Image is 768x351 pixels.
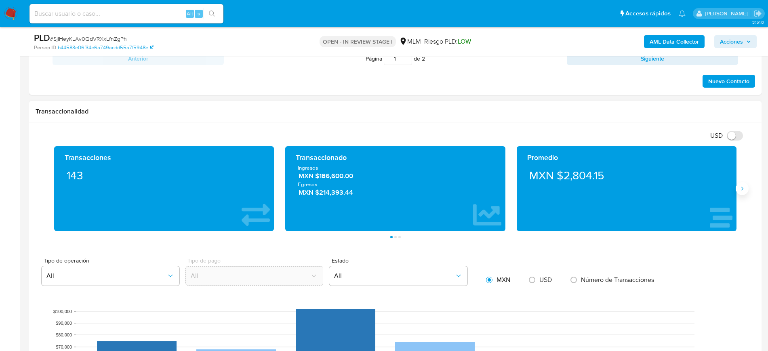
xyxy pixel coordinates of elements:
span: LOW [458,37,471,46]
button: Nuevo Contacto [703,75,755,88]
span: Alt [187,10,193,17]
span: Riesgo PLD: [424,37,471,46]
button: Anterior [53,52,224,65]
span: Nuevo Contacto [708,76,749,87]
b: PLD [34,31,50,44]
a: Notificaciones [679,10,686,17]
b: Person ID [34,44,56,51]
button: search-icon [204,8,220,19]
span: 2 [422,55,425,63]
div: MLM [399,37,421,46]
h1: Transaccionalidad [36,107,755,116]
span: Accesos rápidos [625,9,671,18]
button: AML Data Collector [644,35,705,48]
span: s [198,10,200,17]
button: Siguiente [567,52,738,65]
p: OPEN - IN REVIEW STAGE I [320,36,396,47]
span: Acciones [720,35,743,48]
input: Buscar usuario o caso... [29,8,223,19]
b: AML Data Collector [650,35,699,48]
span: Página de [366,52,425,65]
span: 3.151.0 [752,19,764,25]
a: b44583e06f34e6a749acdd55a7f5948e [58,44,154,51]
p: diego.gardunorosas@mercadolibre.com.mx [705,10,751,17]
button: Acciones [714,35,757,48]
span: # SjIHeyKLAv0QdVRXxLfnZgPh [50,35,127,43]
a: Salir [753,9,762,18]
